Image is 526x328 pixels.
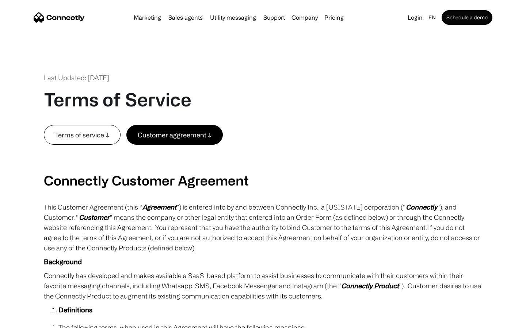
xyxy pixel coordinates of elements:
[321,15,347,20] a: Pricing
[58,306,92,313] strong: Definitions
[79,214,110,221] em: Customer
[7,315,44,325] aside: Language selected: English
[44,73,109,83] div: Last Updated: [DATE]
[44,145,482,155] p: ‍
[165,15,206,20] a: Sales agents
[44,89,191,110] h1: Terms of Service
[291,12,318,23] div: Company
[142,203,176,211] em: Agreement
[44,172,482,188] h2: Connectly Customer Agreement
[15,315,44,325] ul: Language list
[44,159,482,169] p: ‍
[207,15,259,20] a: Utility messaging
[341,282,399,289] em: Connectly Product
[260,15,288,20] a: Support
[138,130,211,140] div: Customer aggreement ↓
[55,130,109,140] div: Terms of service ↓
[44,202,482,253] p: This Customer Agreement (this “ ”) is entered into by and between Connectly Inc., a [US_STATE] co...
[406,203,437,211] em: Connectly
[428,12,436,23] div: en
[442,10,492,25] a: Schedule a demo
[44,270,482,301] p: Connectly has developed and makes available a SaaS-based platform to assist businesses to communi...
[44,258,82,265] strong: Background
[131,15,164,20] a: Marketing
[405,12,426,23] a: Login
